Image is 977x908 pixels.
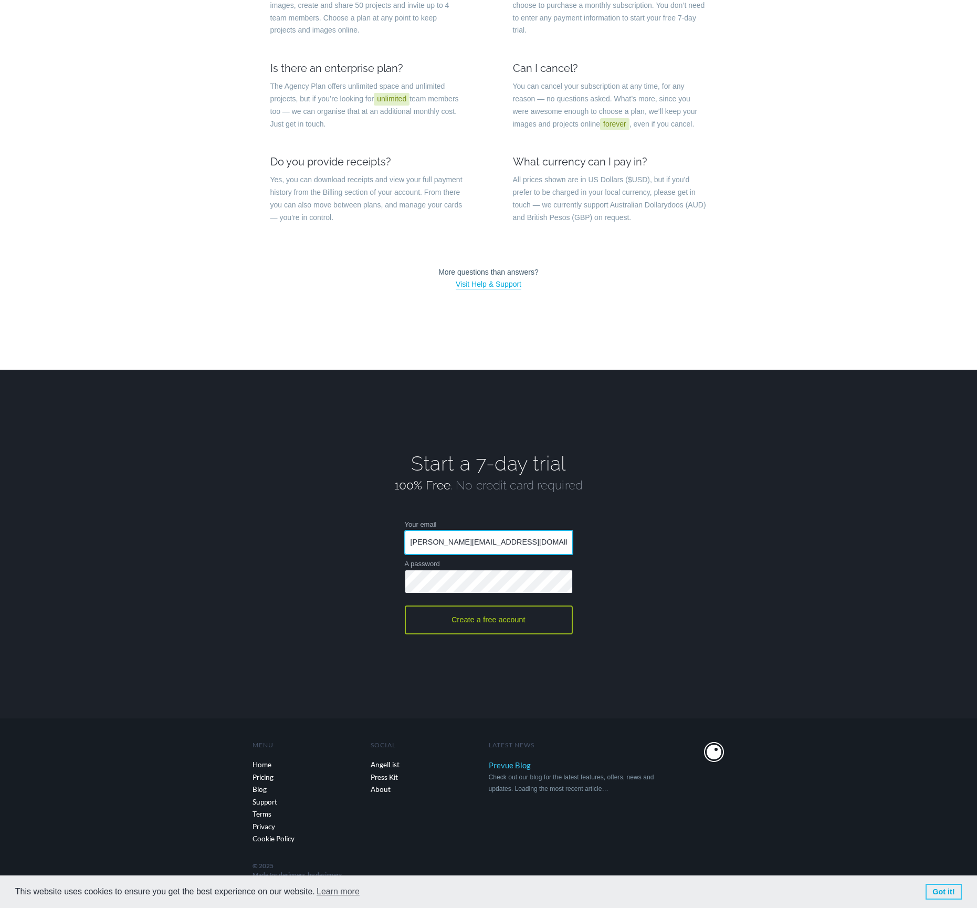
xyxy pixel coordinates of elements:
[253,821,371,833] a: Privacy
[253,784,371,796] a: Blog
[371,771,489,784] a: Press Kit
[270,174,465,224] p: Yes, you can download receipts and view your full payment history from the Billing section of you...
[270,156,465,167] h5: Do you provide receipts?
[253,808,371,821] a: Terms
[405,560,440,568] label: A password
[253,796,371,809] a: Support
[489,759,678,772] a: Prevue Blog
[221,454,757,474] h1: Start a 7-day trial
[374,93,409,106] span: unlimited
[489,772,678,795] p: Check out our blog for the latest features, offers, news and updates. Loading the most recent art...
[15,885,917,898] span: This website uses cookies to ensure you get the best experience on our website.
[405,570,573,593] input: A password
[221,479,757,491] h2: . No credit card required
[253,759,371,771] a: Home
[513,80,707,130] p: You can cancel your subscription at any time, for any reason — no questions asked. What’s more, s...
[371,742,489,748] h5: Social
[270,63,465,74] h5: Is there an enterprise plan?
[926,884,962,900] a: dismiss cookie message
[704,742,725,763] a: ^ Back to Top
[405,606,573,634] button: Create a free account
[371,759,489,771] a: AngelList
[489,742,725,748] h5: Latest News
[600,118,629,131] span: forever
[315,886,361,897] a: learn more about cookies
[513,174,707,224] p: All prices shown are in US Dollars ($USD), but if you’d prefer to be charged in your local curren...
[253,742,371,748] h5: Menu
[253,861,371,879] li: © 2025 Made for designers, by designers.
[456,280,521,290] a: Visit Help & Support
[405,530,573,554] input: Your email
[405,520,437,528] label: Your email
[438,268,539,276] strong: More questions than answers?
[371,784,489,796] a: About
[513,156,707,167] h5: What currency can I pay in?
[513,63,707,74] h5: Can I cancel?
[394,478,450,492] strong: 100% Free
[253,833,371,846] a: Cookie Policy
[270,80,465,130] p: The Agency Plan offers unlimited space and unlimited projects, but if you’re looking for team mem...
[253,771,371,784] a: Pricing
